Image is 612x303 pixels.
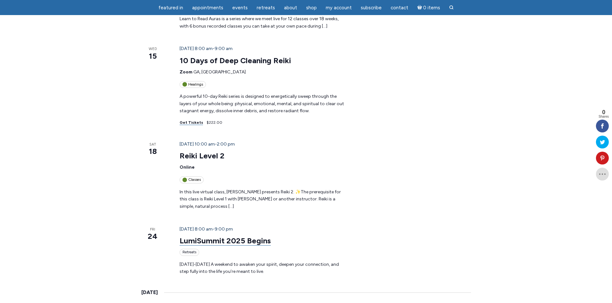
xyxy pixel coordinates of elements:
a: Reiki Level 2 [180,151,225,161]
span: 18 [141,146,164,157]
span: 15 [141,51,164,62]
a: About [280,2,301,14]
div: Healings [180,81,206,88]
span: Sat [141,142,164,147]
span: Subscribe [361,5,382,11]
a: Appointments [188,2,227,14]
span: Contact [391,5,408,11]
span: GA, [GEOGRAPHIC_DATA] [193,69,246,75]
a: Events [228,2,252,14]
i: Cart [417,5,423,11]
span: 2:00 pm [217,141,235,147]
a: Shop [302,2,321,14]
span: Events [232,5,248,11]
a: Contact [387,2,412,14]
time: - [180,141,235,147]
span: Shop [306,5,317,11]
p: In this live virtual class, [PERSON_NAME] presents Reiki 2. ✨The prerequisite for this class is R... [180,189,346,210]
a: Retreats [253,2,279,14]
time: [DATE] [141,288,158,297]
span: 9:00 pm [215,226,233,232]
span: $222.00 [207,120,222,125]
p: A powerful 10-day Reiki series is designed to energetically sweep through the layers of your whol... [180,93,346,115]
span: [DATE] 8:00 am [180,46,213,51]
a: Subscribe [357,2,386,14]
time: - [180,226,233,232]
div: Retreats [180,249,199,256]
span: Retreats [257,5,275,11]
a: Cart0 items [413,1,444,14]
p: Learn to Read Auras is a series where we meet live for 12 classes over 18 weeks, with 6 bonus rec... [180,15,346,30]
span: featured in [158,5,183,11]
span: 9:00 am [215,46,233,51]
span: [DATE] 8:00 am [180,226,213,232]
span: 0 [599,109,609,115]
a: LumiSummit 2025 Begins [180,236,271,246]
span: Shares [599,115,609,118]
span: Wed [141,46,164,52]
span: Online [180,164,195,170]
time: - [180,46,233,51]
span: Fri [141,227,164,232]
span: Zoom [180,69,192,75]
span: About [284,5,297,11]
span: 0 items [423,5,440,10]
span: My Account [326,5,352,11]
a: 10 Days of Deep Cleaning Reiki [180,56,291,65]
span: 24 [141,231,164,242]
a: My Account [322,2,356,14]
a: featured in [155,2,187,14]
p: [DATE]-[DATE] A weekend to awaken your spirit, deepen your connection, and step fully into the li... [180,261,346,275]
a: Get Tickets [180,120,203,125]
div: Classes [180,176,204,183]
span: Appointments [192,5,223,11]
span: [DATE] 10:00 am [180,141,215,147]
